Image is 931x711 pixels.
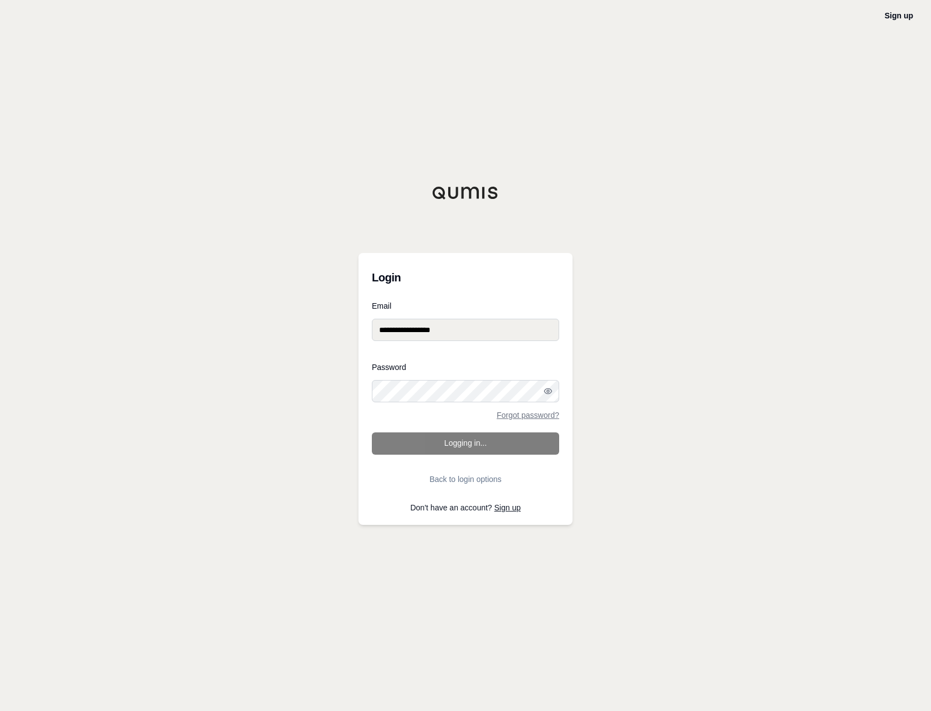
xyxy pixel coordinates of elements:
a: Forgot password? [497,411,559,419]
h3: Login [372,266,559,289]
label: Password [372,363,559,371]
a: Sign up [494,503,521,512]
label: Email [372,302,559,310]
img: Qumis [432,186,499,199]
a: Sign up [885,11,913,20]
p: Don't have an account? [372,504,559,512]
button: Back to login options [372,468,559,490]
